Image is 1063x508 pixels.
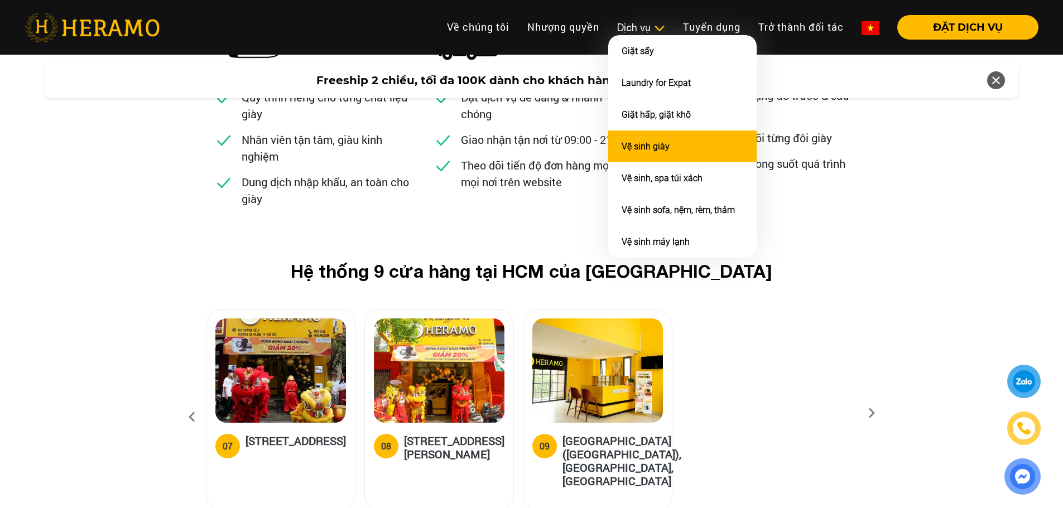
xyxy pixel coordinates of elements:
div: 08 [381,439,391,453]
div: Dịch vụ [617,20,665,35]
img: phone-icon [1016,420,1032,437]
p: Đặt dịch vụ dễ dàng & nhanh chóng [461,89,629,122]
a: Trở thành đối tác [749,15,853,39]
a: phone-icon [1008,413,1040,444]
a: ĐẶT DỊCH VỤ [888,22,1038,32]
img: heramo-logo.png [25,13,160,42]
p: Quy trình riêng cho từng chất liệu giày [242,89,410,122]
img: checked.svg [215,131,233,149]
div: 07 [223,439,233,453]
a: Giặt sấy [622,46,654,56]
img: checked.svg [434,157,452,175]
img: heramo-parc-villa-dai-phuoc-island-dong-nai [532,318,663,423]
img: heramo-15a-duong-so-2-phuong-an-khanh-thu-duc [215,318,346,423]
a: Về chúng tôi [438,15,518,39]
h5: [STREET_ADDRESS] [246,434,346,456]
a: Tuyển dụng [674,15,749,39]
a: Vệ sinh, spa túi xách [622,173,703,183]
img: checked.svg [434,131,452,149]
img: heramo-398-duong-hoang-dieu-phuong-2-quan-4 [374,318,504,423]
button: ĐẶT DỊCH VỤ [897,15,1038,40]
h5: [STREET_ADDRESS][PERSON_NAME] [404,434,504,461]
p: Nhân viên tận tâm, giàu kinh nghiệm [242,131,410,165]
a: Vệ sinh sofa, nệm, rèm, thảm [622,205,735,215]
h5: [GEOGRAPHIC_DATA] ([GEOGRAPHIC_DATA]), [GEOGRAPHIC_DATA], [GEOGRAPHIC_DATA] [562,434,681,487]
a: Vệ sinh máy lạnh [622,236,690,247]
a: Vệ sinh giày [622,141,670,152]
p: Giao nhận tận nơi từ 09:00 - 21:00 [461,131,627,148]
img: vn-flag.png [862,21,879,35]
a: Laundry for Expat [622,78,691,88]
div: 09 [540,439,550,453]
a: Nhượng quyền [518,15,608,39]
h2: Hệ thống 9 cửa hàng tại HCM của [GEOGRAPHIC_DATA] [224,260,840,282]
span: Freeship 2 chiều, tối đa 100K dành cho khách hàng mới [316,72,643,89]
img: checked.svg [215,173,233,191]
p: Hỗ trợ tư vấn trong suốt quá trình [680,155,845,172]
img: subToggleIcon [653,23,665,34]
p: Dung dịch nhập khẩu, an toàn cho giày [242,173,410,207]
p: Theo dõi tiến độ đơn hàng mọi lúc mọi nơi trên website [461,157,629,190]
a: Giặt hấp, giặt khô [622,109,691,120]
